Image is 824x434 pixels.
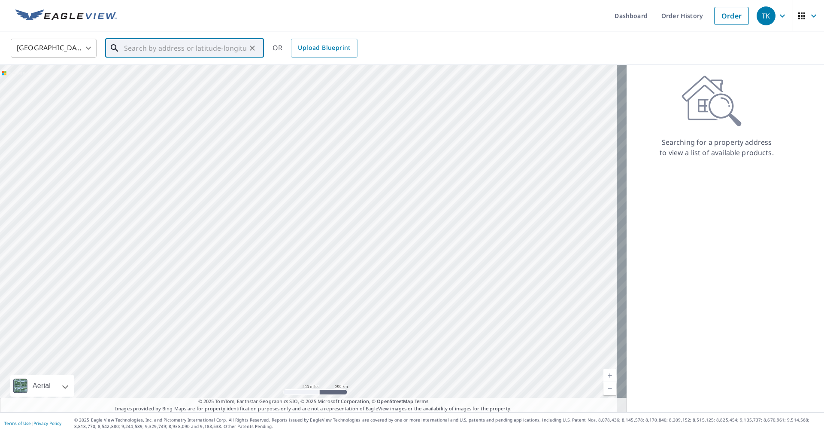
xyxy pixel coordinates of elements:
[298,43,350,53] span: Upload Blueprint
[757,6,776,25] div: TK
[714,7,749,25] a: Order
[377,398,413,404] a: OpenStreetMap
[246,42,258,54] button: Clear
[11,36,97,60] div: [GEOGRAPHIC_DATA]
[124,36,246,60] input: Search by address or latitude-longitude
[273,39,357,58] div: OR
[291,39,357,58] a: Upload Blueprint
[198,398,429,405] span: © 2025 TomTom, Earthstar Geographics SIO, © 2025 Microsoft Corporation, ©
[4,421,61,426] p: |
[74,417,820,430] p: © 2025 Eagle View Technologies, Inc. and Pictometry International Corp. All Rights Reserved. Repo...
[33,420,61,426] a: Privacy Policy
[30,375,53,397] div: Aerial
[10,375,74,397] div: Aerial
[15,9,117,22] img: EV Logo
[4,420,31,426] a: Terms of Use
[659,137,774,158] p: Searching for a property address to view a list of available products.
[603,382,616,395] a: Current Level 5, Zoom Out
[415,398,429,404] a: Terms
[603,369,616,382] a: Current Level 5, Zoom In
